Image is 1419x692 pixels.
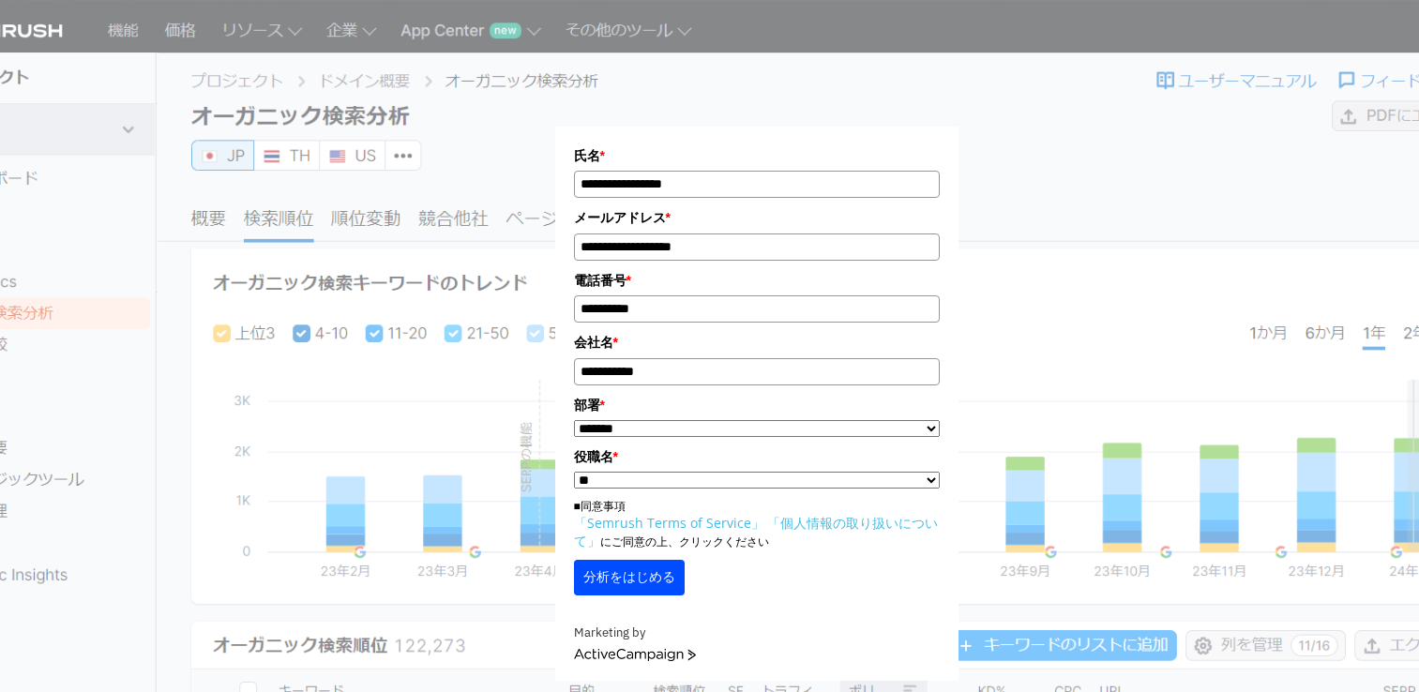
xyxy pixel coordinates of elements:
a: 「個人情報の取り扱いについて」 [574,514,938,549]
font: 会社名 [574,335,613,350]
button: 分析をはじめる [574,560,685,595]
a: 「Semrush Terms of Service」 [574,514,764,532]
font: 役職名 [574,449,613,464]
font: メールアドレス [574,210,666,225]
div: Marketing by [574,624,940,643]
p: ■同意事項 にご同意の上、クリックください [574,498,940,550]
font: 電話番号 [574,273,626,288]
font: 部署 [574,398,600,413]
font: 氏名 [574,148,600,163]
